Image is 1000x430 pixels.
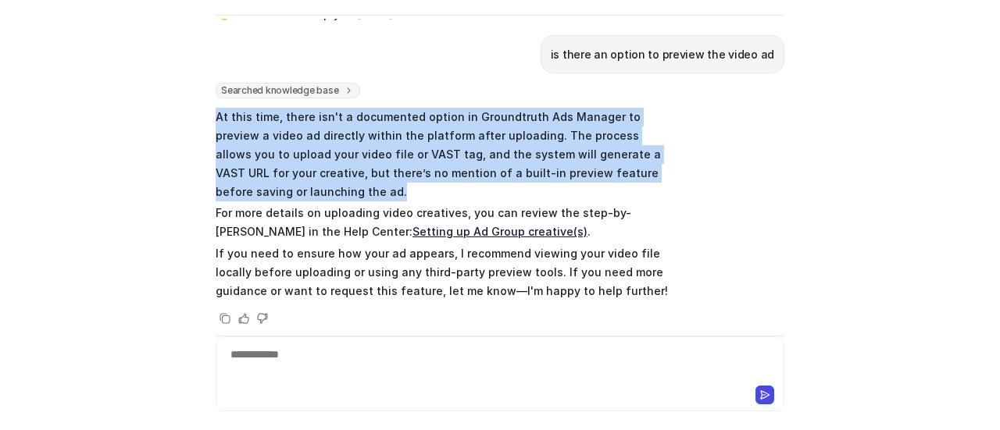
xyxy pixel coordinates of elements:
[412,225,587,238] a: Setting up Ad Group creative(s)
[216,108,673,201] p: At this time, there isn't a documented option in Groundtruth Ads Manager to preview a video ad di...
[216,204,673,241] p: For more details on uploading video creatives, you can review the step-by-[PERSON_NAME] in the He...
[216,244,673,300] p: If you need to ensure how your ad appears, I recommend viewing your video file locally before upl...
[551,45,774,64] p: is there an option to preview the video ad
[216,83,360,98] span: Searched knowledge base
